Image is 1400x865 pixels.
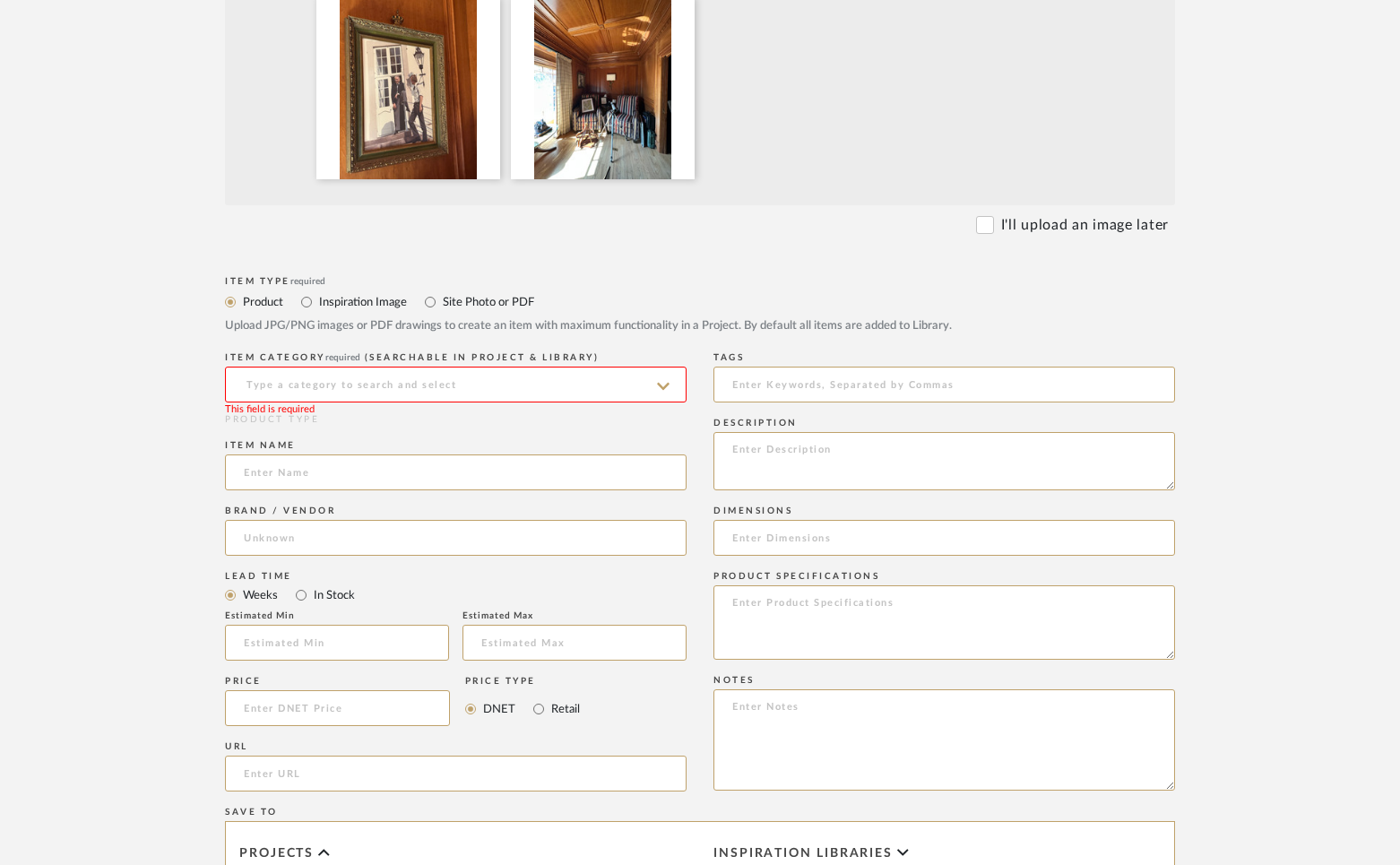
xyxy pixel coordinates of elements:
[225,440,687,451] div: Item name
[225,571,687,582] div: Lead Time
[465,690,580,726] mat-radio-group: Select price type
[225,367,687,402] input: Type a category to search and select
[713,571,1175,582] div: Product Specifications
[465,676,580,687] div: Price Type
[549,699,580,719] label: Retail
[225,402,315,418] div: This field is required
[225,610,449,621] div: Estimated Min
[317,292,407,312] label: Inspiration Image
[225,454,687,490] input: Enter Name
[225,352,687,363] div: ITEM CATEGORY
[225,584,687,606] mat-radio-group: Select item type
[225,807,1175,817] div: Save To
[239,846,314,861] span: Projects
[1001,214,1169,236] label: I'll upload an image later
[713,846,893,861] span: Inspiration libraries
[225,290,1175,313] mat-radio-group: Select item type
[462,625,687,661] input: Estimated Max
[713,520,1175,556] input: Enter Dimensions
[713,367,1175,402] input: Enter Keywords, Separated by Commas
[225,756,687,791] input: Enter URL
[225,676,450,687] div: Price
[225,317,1175,335] div: Upload JPG/PNG images or PDF drawings to create an item with maximum functionality in a Project. ...
[225,690,450,726] input: Enter DNET Price
[225,741,687,752] div: URL
[241,292,283,312] label: Product
[365,353,600,362] span: (Searchable in Project & Library)
[713,675,1175,686] div: Notes
[225,276,1175,287] div: Item Type
[462,610,687,621] div: Estimated Max
[241,585,278,605] label: Weeks
[713,418,1175,428] div: Description
[225,506,687,516] div: Brand / Vendor
[713,352,1175,363] div: Tags
[225,625,449,661] input: Estimated Min
[713,506,1175,516] div: Dimensions
[225,520,687,556] input: Unknown
[325,353,360,362] span: required
[312,585,355,605] label: In Stock
[225,413,687,427] div: PRODUCT TYPE
[290,277,325,286] span: required
[481,699,515,719] label: DNET
[441,292,534,312] label: Site Photo or PDF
